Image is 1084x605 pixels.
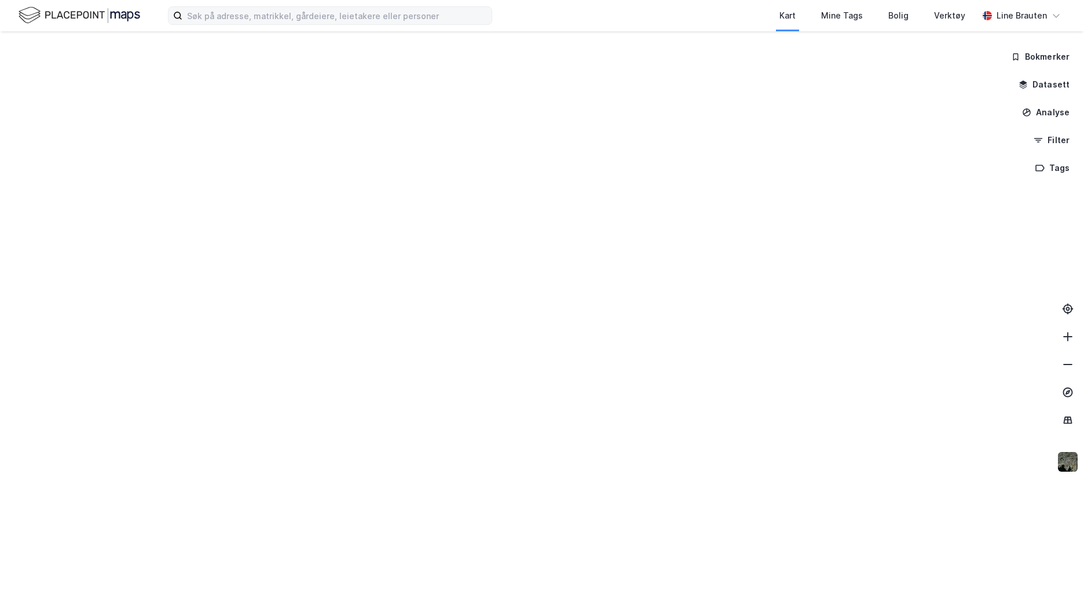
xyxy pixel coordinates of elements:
[1026,549,1084,605] div: Kontrollprogram for chat
[779,9,796,23] div: Kart
[19,5,140,25] img: logo.f888ab2527a4732fd821a326f86c7f29.svg
[934,9,965,23] div: Verktøy
[182,7,492,24] input: Søk på adresse, matrikkel, gårdeiere, leietakere eller personer
[888,9,909,23] div: Bolig
[1026,549,1084,605] iframe: Chat Widget
[997,9,1047,23] div: Line Brauten
[821,9,863,23] div: Mine Tags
